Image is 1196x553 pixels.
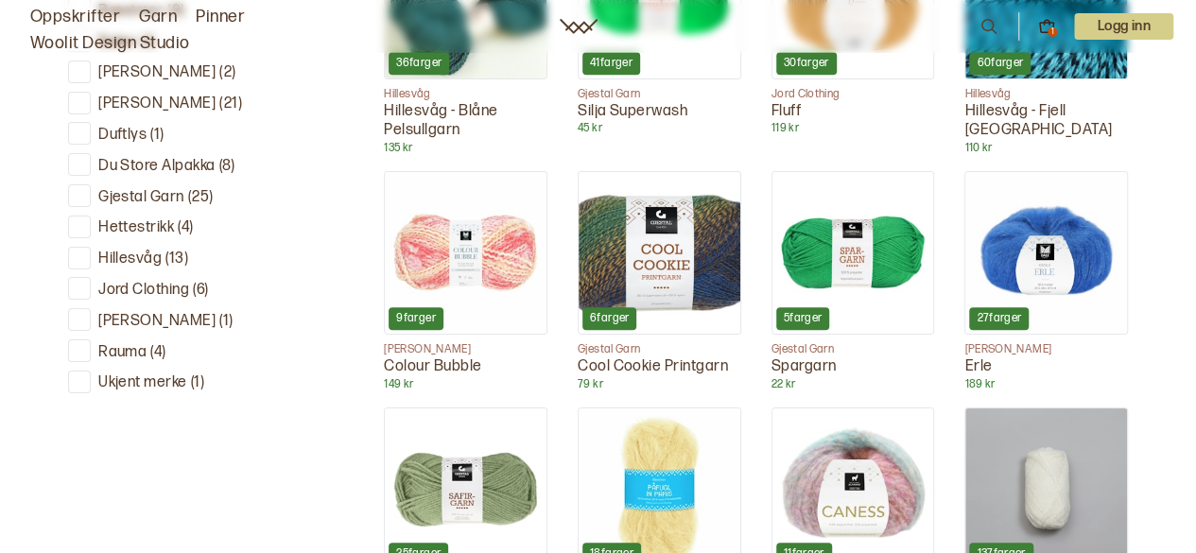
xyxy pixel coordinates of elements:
[977,311,1021,326] p: 27 farger
[578,377,741,392] p: 79 kr
[1038,18,1055,35] button: 1
[590,56,633,71] p: 41 farger
[1048,27,1057,37] div: 1
[964,377,1128,392] p: 189 kr
[384,342,547,357] p: [PERSON_NAME]
[219,95,242,114] p: ( 21 )
[193,281,208,301] p: ( 6 )
[578,87,741,102] p: Gjestal Garn
[178,218,193,238] p: ( 4 )
[1074,13,1173,40] p: Logg inn
[98,218,174,238] p: Hettestrikk
[771,87,935,102] p: Jord Clothing
[1074,13,1173,40] button: User dropdown
[396,311,436,326] p: 9 farger
[964,357,1128,377] p: Erle
[964,87,1128,102] p: Hillesvåg
[98,250,162,269] p: Hillesvåg
[150,343,165,363] p: ( 4 )
[188,188,214,208] p: ( 25 )
[384,141,547,156] p: 135 kr
[772,172,934,334] img: Spargarn
[977,56,1023,71] p: 60 farger
[98,95,216,114] p: [PERSON_NAME]
[784,311,823,326] p: 5 farger
[98,63,216,83] p: [PERSON_NAME]
[771,357,935,377] p: Spargarn
[219,63,235,83] p: ( 2 )
[578,342,741,357] p: Gjestal Garn
[139,4,177,30] a: Garn
[396,56,442,71] p: 36 farger
[30,30,190,57] a: Woolit Design Studio
[384,87,547,102] p: Hillesvåg
[219,157,234,177] p: ( 8 )
[98,343,147,363] p: Rauma
[964,171,1128,391] a: Erle27farger[PERSON_NAME]Erle189 kr
[98,281,189,301] p: Jord Clothing
[578,121,741,136] p: 45 kr
[965,172,1127,334] img: Erle
[578,357,741,377] p: Cool Cookie Printgarn
[384,377,547,392] p: 149 kr
[385,172,546,334] img: Colour Bubble
[98,157,216,177] p: Du Store Alpakka
[560,19,598,34] a: Woolit
[384,357,547,377] p: Colour Bubble
[219,312,233,332] p: ( 1 )
[771,377,935,392] p: 22 kr
[578,171,741,391] a: Cool Cookie Printgarn6fargerGjestal GarnCool Cookie Printgarn79 kr
[384,102,547,142] p: Hillesvåg - Blåne Pelsullgarn
[196,4,245,30] a: Pinner
[771,171,935,391] a: Spargarn5fargerGjestal GarnSpargarn22 kr
[98,312,216,332] p: [PERSON_NAME]
[30,4,120,30] a: Oppskrifter
[191,373,204,393] p: ( 1 )
[784,56,829,71] p: 30 farger
[964,141,1128,156] p: 110 kr
[578,102,741,122] p: Silja Superwash
[165,250,188,269] p: ( 13 )
[771,121,935,136] p: 119 kr
[771,102,935,122] p: Fluff
[98,373,187,393] p: Ukjent merke
[964,342,1128,357] p: [PERSON_NAME]
[590,311,630,326] p: 6 farger
[771,342,935,357] p: Gjestal Garn
[150,126,164,146] p: ( 1 )
[579,172,740,334] img: Cool Cookie Printgarn
[98,126,147,146] p: Duftlys
[384,171,547,391] a: Colour Bubble9farger[PERSON_NAME]Colour Bubble149 kr
[98,188,184,208] p: Gjestal Garn
[964,102,1128,142] p: Hillesvåg - Fjell [GEOGRAPHIC_DATA]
